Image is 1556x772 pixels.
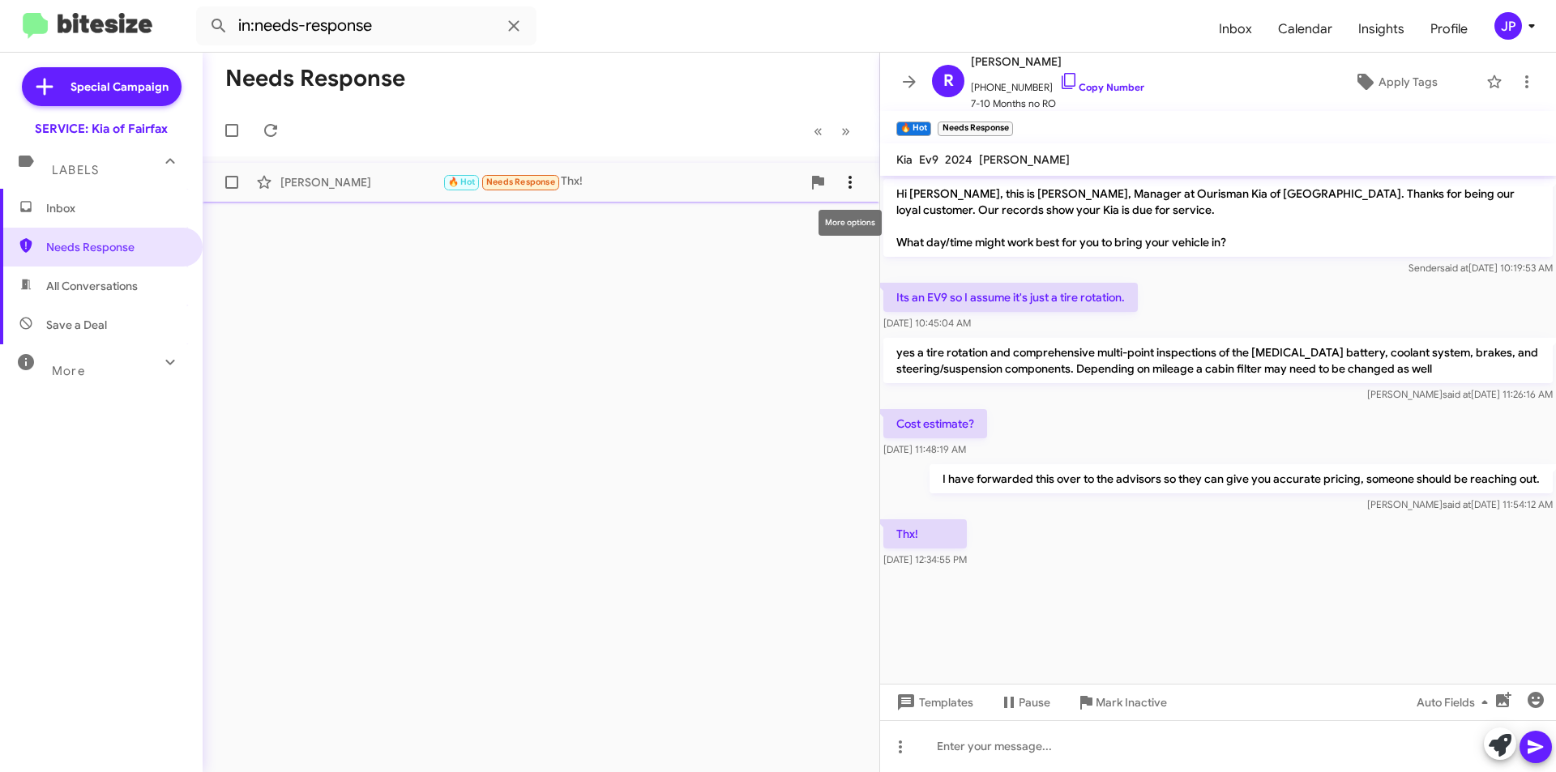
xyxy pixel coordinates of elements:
[831,114,860,147] button: Next
[883,443,966,455] span: [DATE] 11:48:19 AM
[1417,6,1481,53] a: Profile
[280,174,442,190] div: [PERSON_NAME]
[880,688,986,717] button: Templates
[1063,688,1180,717] button: Mark Inactive
[1096,688,1167,717] span: Mark Inactive
[896,152,913,167] span: Kia
[52,364,85,378] span: More
[225,66,405,92] h1: Needs Response
[986,688,1063,717] button: Pause
[46,317,107,333] span: Save a Deal
[930,464,1553,493] p: I have forwarded this over to the advisors so they can give you accurate pricing, someone should ...
[1494,12,1522,40] div: JP
[1417,688,1494,717] span: Auto Fields
[971,71,1144,96] span: [PHONE_NUMBER]
[893,688,973,717] span: Templates
[919,152,938,167] span: Ev9
[46,200,184,216] span: Inbox
[971,96,1144,112] span: 7-10 Months no RO
[883,409,987,438] p: Cost estimate?
[1379,67,1438,96] span: Apply Tags
[1345,6,1417,53] a: Insights
[1206,6,1265,53] a: Inbox
[1059,81,1144,93] a: Copy Number
[841,121,850,141] span: »
[883,283,1138,312] p: Its an EV9 so I assume it's just a tire rotation.
[1265,6,1345,53] a: Calendar
[46,278,138,294] span: All Conversations
[1443,388,1471,400] span: said at
[22,67,182,106] a: Special Campaign
[883,338,1553,383] p: yes a tire rotation and comprehensive multi-point inspections of the [MEDICAL_DATA] battery, cool...
[943,68,954,94] span: R
[196,6,536,45] input: Search
[442,173,802,191] div: Thx!
[52,163,99,177] span: Labels
[1440,262,1468,274] span: said at
[71,79,169,95] span: Special Campaign
[883,317,971,329] span: [DATE] 10:45:04 AM
[883,519,967,548] p: Thx!
[486,177,555,187] span: Needs Response
[1367,388,1553,400] span: [PERSON_NAME] [DATE] 11:26:16 AM
[883,553,967,565] span: [DATE] 12:34:55 PM
[1481,12,1538,40] button: JP
[1409,262,1553,274] span: Sender [DATE] 10:19:53 AM
[814,121,823,141] span: «
[35,121,168,137] div: SERVICE: Kia of Fairfax
[945,152,972,167] span: 2024
[46,239,184,255] span: Needs Response
[971,52,1144,71] span: [PERSON_NAME]
[805,114,860,147] nav: Page navigation example
[1367,498,1553,510] span: [PERSON_NAME] [DATE] 11:54:12 AM
[979,152,1070,167] span: [PERSON_NAME]
[804,114,832,147] button: Previous
[1019,688,1050,717] span: Pause
[938,122,1012,136] small: Needs Response
[1404,688,1507,717] button: Auto Fields
[896,122,931,136] small: 🔥 Hot
[1312,67,1478,96] button: Apply Tags
[883,179,1553,257] p: Hi [PERSON_NAME], this is [PERSON_NAME], Manager at Ourisman Kia of [GEOGRAPHIC_DATA]. Thanks for...
[1443,498,1471,510] span: said at
[448,177,476,187] span: 🔥 Hot
[819,210,882,236] div: More options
